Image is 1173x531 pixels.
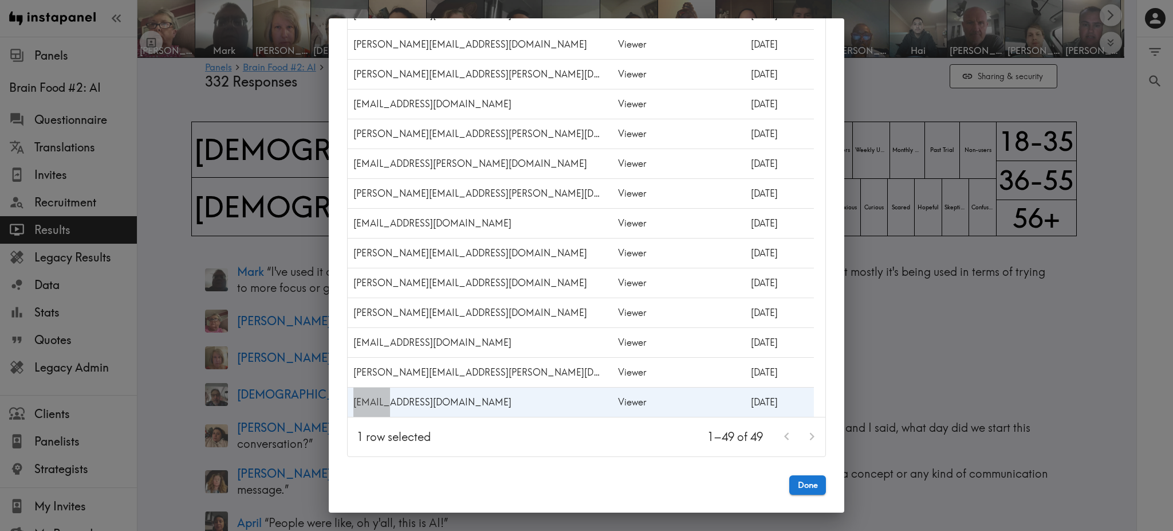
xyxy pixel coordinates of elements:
div: Viewer [612,387,745,417]
div: Viewer [612,59,745,89]
span: [DATE] [751,366,778,378]
span: [DATE] [751,277,778,288]
div: Viewer [612,149,745,178]
span: [DATE] [751,158,778,169]
div: charlotte.pattenden@hotmail.co.uk [348,298,612,327]
div: Viewer [612,29,745,59]
div: Viewer [612,119,745,149]
div: federica.ardesi@pmi.com [348,208,612,238]
span: [DATE] [751,188,778,199]
div: Viewer [612,268,745,298]
div: callum@makeus.care [348,327,612,357]
span: [DATE] [751,38,778,50]
span: [DATE] [751,307,778,318]
div: Viewer [612,238,745,268]
div: wcanfield@yahoo.co.uk [348,89,612,119]
p: 1–49 of 49 [707,429,763,445]
span: [DATE] [751,247,778,259]
div: anthony.p@makeagency.co.uk [348,29,612,59]
div: Viewer [612,357,745,387]
button: Done [789,475,826,495]
div: Viewer [612,327,745,357]
div: dominika.wynne@kinesso.com [348,238,612,268]
span: [DATE] [751,68,778,80]
div: susana.valverde@microsoft.com [348,119,612,149]
div: christopher.hill@uea.ac.uk [348,59,612,89]
span: [DATE] [751,128,778,139]
div: rob.s@makeagency.co.uk [348,268,612,298]
span: [DATE] [751,396,778,408]
span: [DATE] [751,217,778,229]
div: 1 row selected [357,429,431,445]
div: christo@zenitech.co.uk [348,387,612,417]
div: jack.nuttall@paconsulting.com [348,149,612,178]
div: Viewer [612,208,745,238]
div: Viewer [612,89,745,119]
div: cesar.desangles@pmi.com [348,178,612,208]
div: iain.thompson@drummondcentral.co.uk [348,357,612,387]
div: Viewer [612,178,745,208]
div: Viewer [612,298,745,327]
span: [DATE] [751,337,778,348]
span: [DATE] [751,98,778,110]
